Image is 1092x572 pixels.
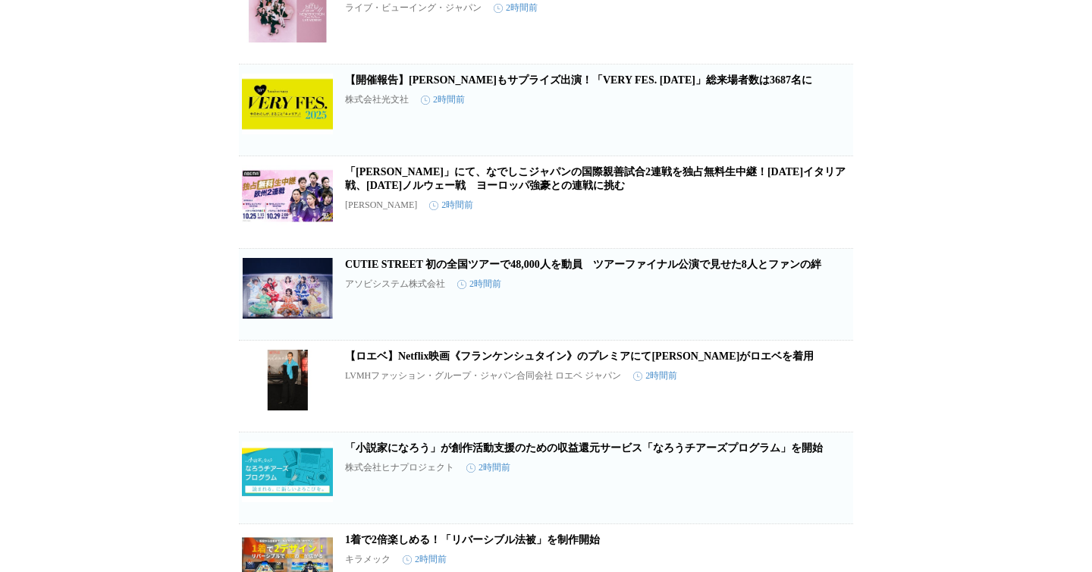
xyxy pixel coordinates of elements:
time: 2時間前 [429,199,473,212]
img: 「ABEMA」にて、なでしこジャパンの国際親善試合2連戦を独占無料生中継！10月25日（土）イタリア戦、10月29日（水）ノルウェー戦 ヨーロッパ強豪との連戦に挑む [242,165,333,226]
a: 【開催報告】[PERSON_NAME]もサプライズ出演！「VERY FES. [DATE]」総来場者数は3687名に [345,74,812,86]
img: 【開催報告】滝沢眞規子さんもサプライズ出演！「VERY FES. 2025」総来場者数は3687名に [242,74,333,134]
p: [PERSON_NAME] [345,200,417,211]
time: 2時間前 [421,93,465,106]
a: 「小説家になろう」が創作活動支援のための収益還元サービス「なろうチアーズプログラム」を開始 [345,442,823,454]
p: 株式会社ヒナプロジェクト [345,461,454,474]
p: アソビシステム株式会社 [345,278,445,291]
img: 【ロエベ】Netflix映画《フランケンシュタイン》のプレミアにてフェリックス・カメラーがロエベを着用 [242,350,333,410]
a: 【ロエベ】Netflix映画《フランケンシュタイン》のプレミアにて[PERSON_NAME]がロエベを着用 [345,350,814,362]
time: 2時間前 [457,278,501,291]
a: 1着で2倍楽しめる！「リバーシブル法被」を制作開始 [345,534,600,545]
img: CUTIE STREET 初の全国ツアーで48,000人を動員 ツアーファイナル公演で見せた8人とファンの絆 [242,258,333,319]
time: 2時間前 [494,2,538,14]
a: CUTIE STREET 初の全国ツアーで48,000人を動員 ツアーファイナル公演で見せた8人とファンの絆 [345,259,821,270]
img: 「小説家になろう」が創作活動支援のための収益還元サービス「なろうチアーズプログラム」を開始 [242,442,333,502]
a: 「[PERSON_NAME]」にて、なでしこジャパンの国際親善試合2連戦を独占無料生中継！[DATE]イタリア戦、[DATE]ノルウェー戦 ヨーロッパ強豪との連戦に挑む [345,166,846,191]
p: ライブ・ビューイング・ジャパン [345,2,482,14]
p: LVMHファッション・グループ・ジャパン合同会社 ロエベ ジャパン [345,369,621,382]
time: 2時間前 [633,369,677,382]
time: 2時間前 [466,461,510,474]
p: 株式会社光文社 [345,93,409,106]
time: 2時間前 [403,553,447,566]
p: キラメック [345,553,391,566]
